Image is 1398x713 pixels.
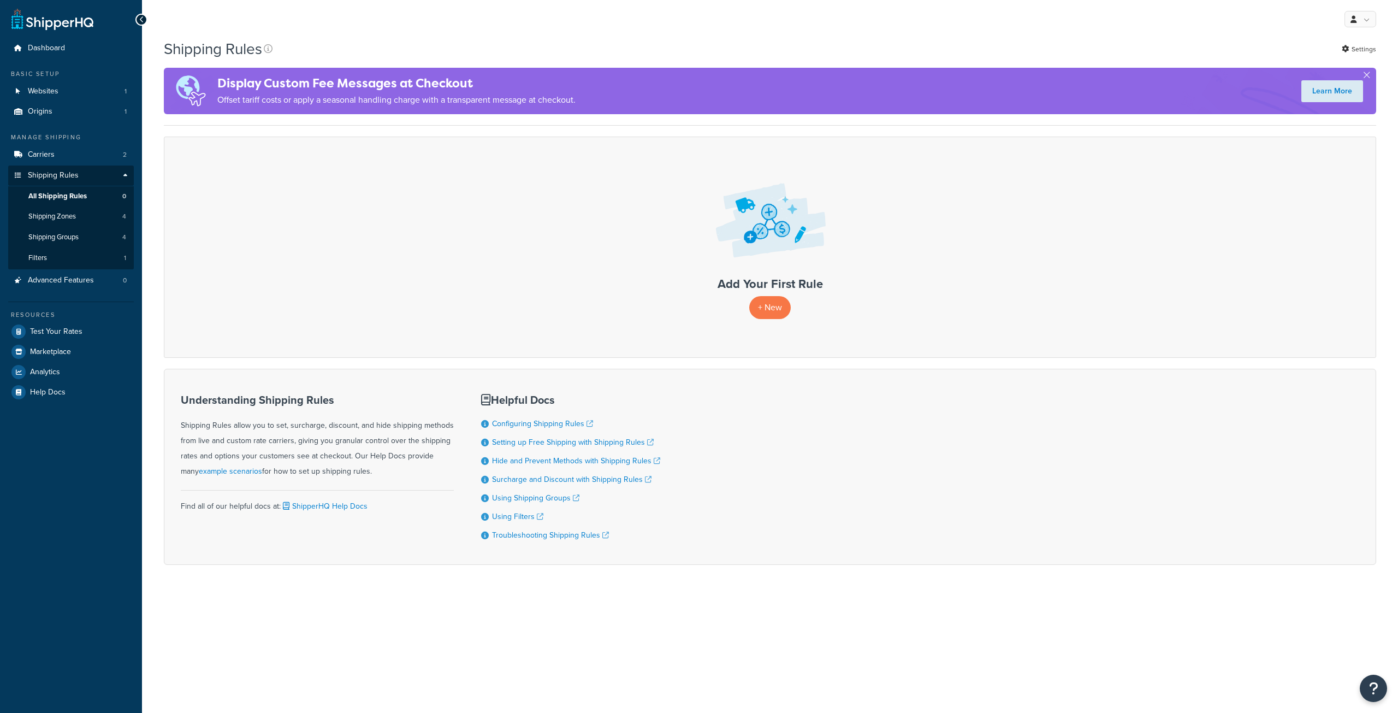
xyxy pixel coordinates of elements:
span: Shipping Rules [28,171,79,180]
a: Dashboard [8,38,134,58]
a: Test Your Rates [8,322,134,341]
span: Marketplace [30,347,71,357]
a: Analytics [8,362,134,382]
a: Setting up Free Shipping with Shipping Rules [492,437,654,448]
span: Advanced Features [28,276,94,285]
div: Shipping Rules allow you to set, surcharge, discount, and hide shipping methods from live and cus... [181,394,454,479]
h4: Display Custom Fee Messages at Checkout [217,74,576,92]
a: All Shipping Rules 0 [8,186,134,207]
li: Shipping Rules [8,166,134,269]
h1: Shipping Rules [164,38,262,60]
li: Filters [8,248,134,268]
a: Configuring Shipping Rules [492,418,593,429]
div: Resources [8,310,134,320]
div: Manage Shipping [8,133,134,142]
a: Help Docs [8,382,134,402]
span: Shipping Groups [28,233,79,242]
a: Troubleshooting Shipping Rules [492,529,609,541]
h3: Helpful Docs [481,394,660,406]
h3: Understanding Shipping Rules [181,394,454,406]
a: Carriers 2 [8,145,134,165]
a: Shipping Rules [8,166,134,186]
div: Find all of our helpful docs at: [181,490,454,514]
span: Origins [28,107,52,116]
a: Marketplace [8,342,134,362]
a: Origins 1 [8,102,134,122]
span: Carriers [28,150,55,160]
a: Learn More [1301,80,1363,102]
span: Help Docs [30,388,66,397]
span: 2 [123,150,127,160]
span: Websites [28,87,58,96]
button: Open Resource Center [1360,675,1387,702]
a: Advanced Features 0 [8,270,134,291]
a: Shipping Groups 4 [8,227,134,248]
span: All Shipping Rules [28,192,87,201]
span: Test Your Rates [30,327,82,337]
a: Websites 1 [8,81,134,102]
span: 1 [124,254,126,263]
img: duties-banner-06bc72dcb5fe05cb3f9472aba00be2ae8eb53ab6f0d8bb03d382ba314ac3c341.png [164,68,217,114]
span: 1 [125,107,127,116]
li: Shipping Zones [8,207,134,227]
li: Carriers [8,145,134,165]
span: Analytics [30,368,60,377]
li: Origins [8,102,134,122]
a: example scenarios [199,465,262,477]
span: Dashboard [28,44,65,53]
span: 1 [125,87,127,96]
h3: Add Your First Rule [175,278,1365,291]
li: All Shipping Rules [8,186,134,207]
a: Surcharge and Discount with Shipping Rules [492,474,651,485]
span: 0 [122,192,126,201]
div: Basic Setup [8,69,134,79]
span: Filters [28,254,47,263]
a: ShipperHQ Help Docs [281,500,368,512]
a: Using Shipping Groups [492,492,579,504]
span: 4 [122,212,126,221]
a: Hide and Prevent Methods with Shipping Rules [492,455,660,467]
p: Offset tariff costs or apply a seasonal handling charge with a transparent message at checkout. [217,92,576,108]
li: Websites [8,81,134,102]
span: Shipping Zones [28,212,76,221]
li: Shipping Groups [8,227,134,248]
a: Using Filters [492,511,543,522]
span: 0 [123,276,127,285]
a: ShipperHQ Home [11,8,93,30]
a: Settings [1342,42,1376,57]
li: Advanced Features [8,270,134,291]
p: + New [749,296,791,319]
span: 4 [122,233,126,242]
a: Filters 1 [8,248,134,268]
a: Shipping Zones 4 [8,207,134,227]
